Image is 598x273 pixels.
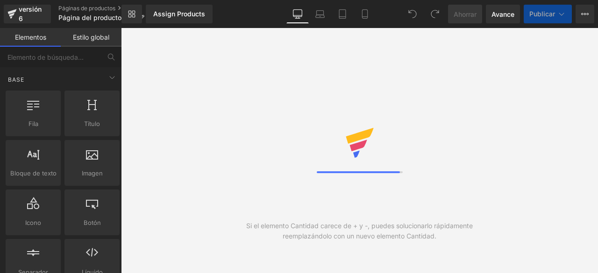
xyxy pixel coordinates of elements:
[121,5,142,23] a: Nueva Biblioteca
[84,219,101,226] font: Botón
[82,169,103,177] font: Imagen
[524,5,572,23] button: Publicar
[576,5,594,23] button: Más
[8,76,24,83] font: Base
[354,5,376,23] a: Móvil
[286,5,309,23] a: De oficina
[529,10,555,18] font: Publicar
[4,5,51,23] a: versión 6
[28,120,38,127] font: Fila
[15,33,46,41] font: Elementos
[426,5,444,23] button: Rehacer
[309,5,331,23] a: Computadora portátil
[486,5,520,23] a: Avance
[84,120,100,127] font: Título
[491,10,514,18] font: Avance
[454,10,477,18] font: Ahorrar
[58,14,212,21] font: Página del producto - 29 de septiembre, 19:19:18
[58,5,152,12] a: Páginas de productos
[58,5,115,12] font: Páginas de productos
[73,33,109,41] font: Estilo global
[153,10,205,18] div: Assign Products
[246,222,473,240] font: Si el elemento Cantidad carece de + y -, puedes solucionarlo rápidamente reemplazándolo con un nu...
[10,169,57,177] font: Bloque de texto
[19,5,42,22] font: versión 6
[331,5,354,23] a: Tableta
[25,219,41,226] font: Icono
[403,5,422,23] button: Deshacer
